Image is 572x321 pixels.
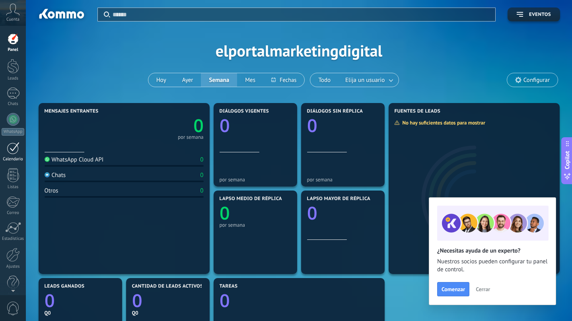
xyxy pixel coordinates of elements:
[45,157,50,162] img: WhatsApp Cloud API
[307,177,379,183] div: por semana
[45,187,58,195] div: Otros
[2,210,25,216] div: Correo
[200,171,203,179] div: 0
[45,109,99,114] span: Mensajes entrantes
[310,73,339,87] button: Todo
[307,109,363,114] span: Diálogos sin réplica
[2,101,25,107] div: Chats
[2,157,25,162] div: Calendario
[132,288,142,313] text: 0
[529,12,551,18] span: Eventos
[6,17,19,22] span: Cuenta
[220,288,230,313] text: 0
[200,187,203,195] div: 0
[394,119,491,126] div: No hay suficientes datos para mostrar
[220,177,291,183] div: por semana
[174,73,201,87] button: Ayer
[307,196,370,202] span: Lapso mayor de réplica
[523,77,550,84] span: Configurar
[132,284,203,289] span: Cantidad de leads activos
[307,201,317,225] text: 0
[437,258,548,274] span: Nuestros socios pueden configurar tu panel de control.
[45,288,55,313] text: 0
[45,284,85,289] span: Leads ganados
[45,172,50,177] img: Chats
[437,282,469,296] button: Comenzar
[2,47,25,53] div: Panel
[508,8,560,21] button: Eventos
[220,288,379,313] a: 0
[437,247,548,255] h2: ¿Necesitas ayuda de un experto?
[124,113,204,138] a: 0
[45,171,66,179] div: Chats
[132,288,204,313] a: 0
[45,288,116,313] a: 0
[178,135,204,139] div: por semana
[201,73,237,87] button: Semana
[200,156,203,163] div: 0
[220,113,230,138] text: 0
[344,75,386,86] span: Elija un usuario
[2,264,25,269] div: Ajustes
[220,201,230,225] text: 0
[395,109,441,114] span: Fuentes de leads
[148,73,174,87] button: Hoy
[472,283,494,295] button: Cerrar
[193,113,204,138] text: 0
[442,286,465,292] span: Comenzar
[220,284,238,289] span: Tareas
[263,73,304,87] button: Fechas
[220,222,291,228] div: por semana
[2,185,25,190] div: Listas
[2,76,25,81] div: Leads
[339,73,399,87] button: Elija un usuario
[237,73,263,87] button: Mes
[45,156,104,163] div: WhatsApp Cloud API
[2,236,25,241] div: Estadísticas
[2,128,24,136] div: WhatsApp
[220,109,269,114] span: Diálogos vigentes
[563,151,571,169] span: Copilot
[476,286,490,292] span: Cerrar
[132,309,204,316] div: Q0
[307,113,317,138] text: 0
[220,196,282,202] span: Lapso medio de réplica
[45,309,116,316] div: Q0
